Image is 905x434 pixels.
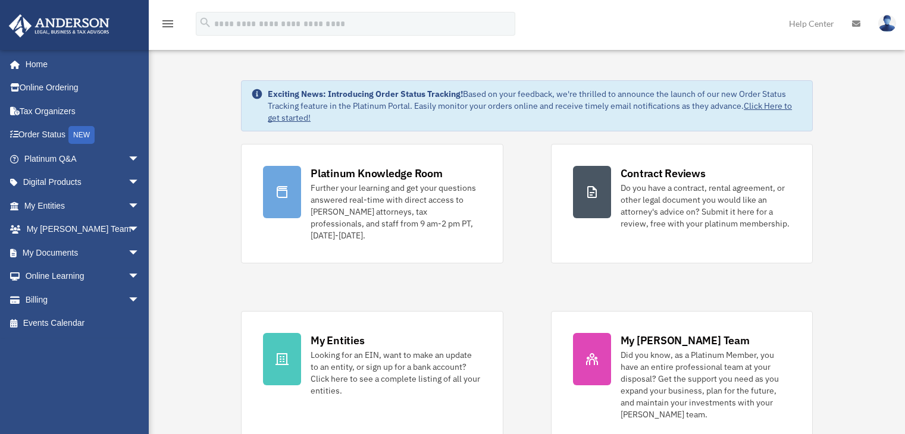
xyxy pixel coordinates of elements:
a: Home [8,52,152,76]
span: arrow_drop_down [128,171,152,195]
div: Based on your feedback, we're thrilled to announce the launch of our new Order Status Tracking fe... [268,88,803,124]
a: Contract Reviews Do you have a contract, rental agreement, or other legal document you would like... [551,144,813,263]
a: Online Ordering [8,76,158,100]
a: My Documentsarrow_drop_down [8,241,158,265]
div: Platinum Knowledge Room [311,166,443,181]
a: Platinum Knowledge Room Further your learning and get your questions answered real-time with dire... [241,144,503,263]
img: Anderson Advisors Platinum Portal [5,14,113,37]
i: menu [161,17,175,31]
a: menu [161,21,175,31]
a: Click Here to get started! [268,100,792,123]
div: Further your learning and get your questions answered real-time with direct access to [PERSON_NAM... [311,182,481,241]
a: Events Calendar [8,312,158,335]
span: arrow_drop_down [128,265,152,289]
a: Order StatusNEW [8,123,158,147]
a: Digital Productsarrow_drop_down [8,171,158,194]
div: My [PERSON_NAME] Team [621,333,750,348]
span: arrow_drop_down [128,147,152,171]
div: Looking for an EIN, want to make an update to an entity, or sign up for a bank account? Click her... [311,349,481,397]
div: Contract Reviews [621,166,706,181]
a: Online Learningarrow_drop_down [8,265,158,288]
div: Do you have a contract, rental agreement, or other legal document you would like an attorney's ad... [621,182,791,229]
span: arrow_drop_down [128,288,152,312]
strong: Exciting News: Introducing Order Status Tracking! [268,89,463,99]
a: My Entitiesarrow_drop_down [8,194,158,218]
img: User Pic [878,15,896,32]
span: arrow_drop_down [128,194,152,218]
a: Billingarrow_drop_down [8,288,158,312]
a: Platinum Q&Aarrow_drop_down [8,147,158,171]
span: arrow_drop_down [128,241,152,265]
div: My Entities [311,333,364,348]
i: search [199,16,212,29]
span: arrow_drop_down [128,218,152,242]
div: Did you know, as a Platinum Member, you have an entire professional team at your disposal? Get th... [621,349,791,420]
div: NEW [68,126,95,144]
a: My [PERSON_NAME] Teamarrow_drop_down [8,218,158,241]
a: Tax Organizers [8,99,158,123]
